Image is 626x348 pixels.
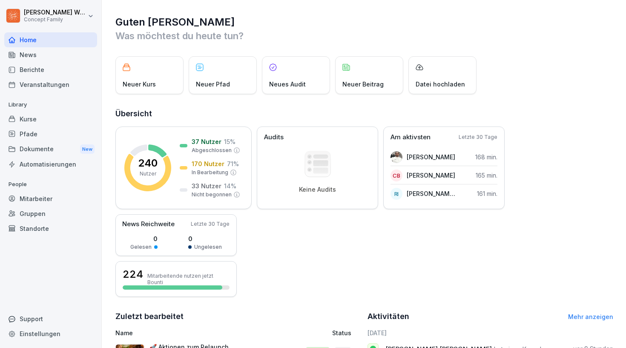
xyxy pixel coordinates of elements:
p: Neuer Kurs [123,80,156,89]
p: 168 min. [475,152,497,161]
a: Veranstaltungen [4,77,97,92]
a: DokumenteNew [4,141,97,157]
p: 71 % [227,159,239,168]
a: Kurse [4,112,97,127]
p: Ungelesen [194,243,222,251]
p: Letzte 30 Tage [459,133,497,141]
div: RI [391,188,402,200]
p: Nicht begonnen [192,191,232,198]
p: People [4,178,97,191]
p: Nutzer [140,170,156,178]
p: Was möchtest du heute tun? [115,29,613,43]
a: Berichte [4,62,97,77]
p: 15 % [224,137,235,146]
p: Library [4,98,97,112]
p: Letzte 30 Tage [191,220,230,228]
p: In Bearbeitung [192,169,228,176]
p: 161 min. [477,189,497,198]
p: [PERSON_NAME] Wolf [24,9,86,16]
p: Name [115,328,266,337]
a: Automatisierungen [4,157,97,172]
p: Audits [264,132,284,142]
div: Dokumente [4,141,97,157]
a: News [4,47,97,62]
a: Mehr anzeigen [568,313,613,320]
p: Mitarbeitende nutzen jetzt Bounti [147,273,230,285]
p: Abgeschlossen [192,147,232,154]
p: 0 [130,234,158,243]
a: Gruppen [4,206,97,221]
p: Datei hochladen [416,80,465,89]
p: Keine Audits [299,186,336,193]
a: Home [4,32,97,47]
h6: [DATE] [368,328,614,337]
h3: 224 [123,267,143,282]
img: aqtftz99g5t9i8gx9bctckyh.png [391,151,402,163]
div: New [80,144,95,154]
p: 14 % [224,181,236,190]
a: Einstellungen [4,326,97,341]
a: Mitarbeiter [4,191,97,206]
h2: Aktivitäten [368,311,409,322]
p: [PERSON_NAME] [407,171,455,180]
p: [PERSON_NAME] [407,152,455,161]
p: Concept Family [24,17,86,23]
p: 0 [188,234,222,243]
div: Support [4,311,97,326]
p: Neuer Pfad [196,80,230,89]
p: 33 Nutzer [192,181,221,190]
p: Gelesen [130,243,152,251]
p: Neues Audit [269,80,306,89]
p: 37 Nutzer [192,137,221,146]
p: 170 Nutzer [192,159,224,168]
a: Pfade [4,127,97,141]
p: News Reichweite [122,219,175,229]
div: CB [391,170,402,181]
p: Am aktivsten [391,132,431,142]
p: 240 [138,158,158,168]
p: Status [332,328,351,337]
h1: Guten [PERSON_NAME] [115,15,613,29]
h2: Zuletzt bearbeitet [115,311,362,322]
a: Standorte [4,221,97,236]
h2: Übersicht [115,108,613,120]
p: [PERSON_NAME] Iosub [407,189,456,198]
p: Neuer Beitrag [342,80,384,89]
p: 165 min. [476,171,497,180]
